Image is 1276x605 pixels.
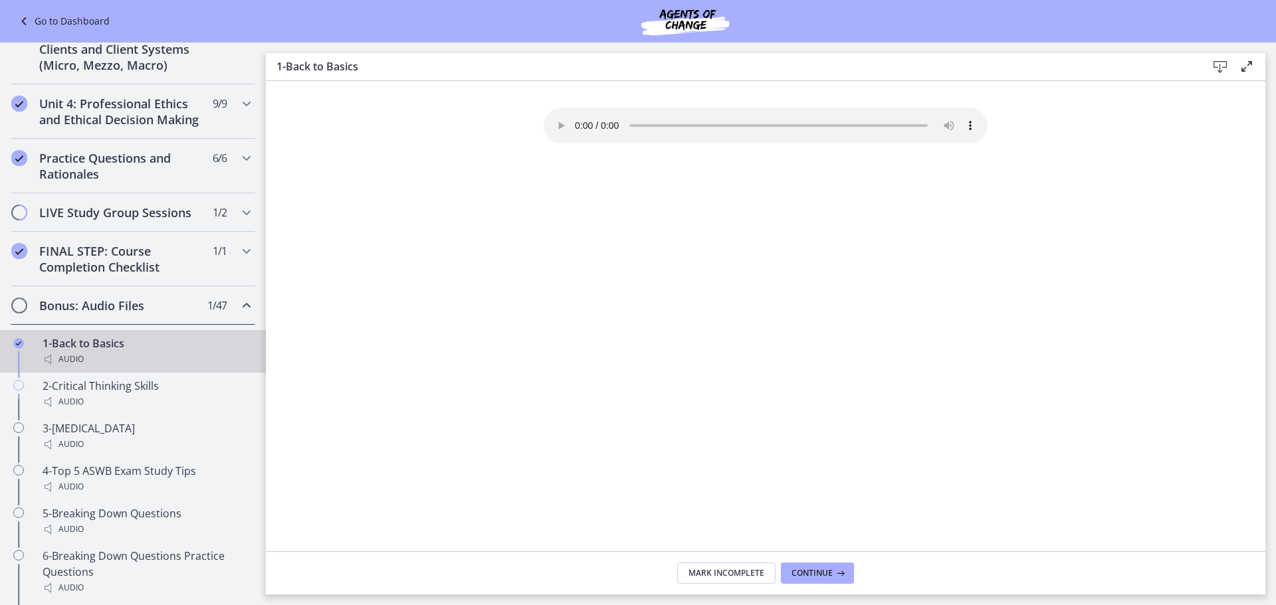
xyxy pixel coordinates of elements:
[792,568,833,578] span: Continue
[43,351,250,367] div: Audio
[43,463,250,495] div: 4-Top 5 ASWB Exam Study Tips
[43,378,250,410] div: 2-Critical Thinking Skills
[39,243,201,275] h2: FINAL STEP: Course Completion Checklist
[43,436,250,452] div: Audio
[11,96,27,112] i: Completed
[43,580,250,596] div: Audio
[207,298,227,313] span: 1 / 47
[605,5,765,37] img: Agents of Change
[689,568,764,578] span: Mark Incomplete
[43,420,250,452] div: 3-[MEDICAL_DATA]
[276,58,1186,74] h3: 1-Back to Basics
[13,338,24,349] i: Completed
[39,205,201,220] h2: LIVE Study Group Sessions
[39,298,201,313] h2: Bonus: Audio Files
[43,394,250,410] div: Audio
[43,505,250,537] div: 5-Breaking Down Questions
[11,243,27,259] i: Completed
[677,562,776,584] button: Mark Incomplete
[43,479,250,495] div: Audio
[213,150,227,166] span: 6 / 6
[213,205,227,220] span: 1 / 2
[39,96,201,128] h2: Unit 4: Professional Ethics and Ethical Decision Making
[16,13,110,29] a: Go to Dashboard
[781,562,854,584] button: Continue
[43,548,250,596] div: 6-Breaking Down Questions Practice Questions
[43,521,250,537] div: Audio
[213,243,227,259] span: 1 / 1
[11,150,27,166] i: Completed
[39,150,201,182] h2: Practice Questions and Rationales
[213,96,227,112] span: 9 / 9
[43,335,250,367] div: 1-Back to Basics
[39,25,201,73] h2: Unit 3: Interventions with Clients and Client Systems (Micro, Mezzo, Macro)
